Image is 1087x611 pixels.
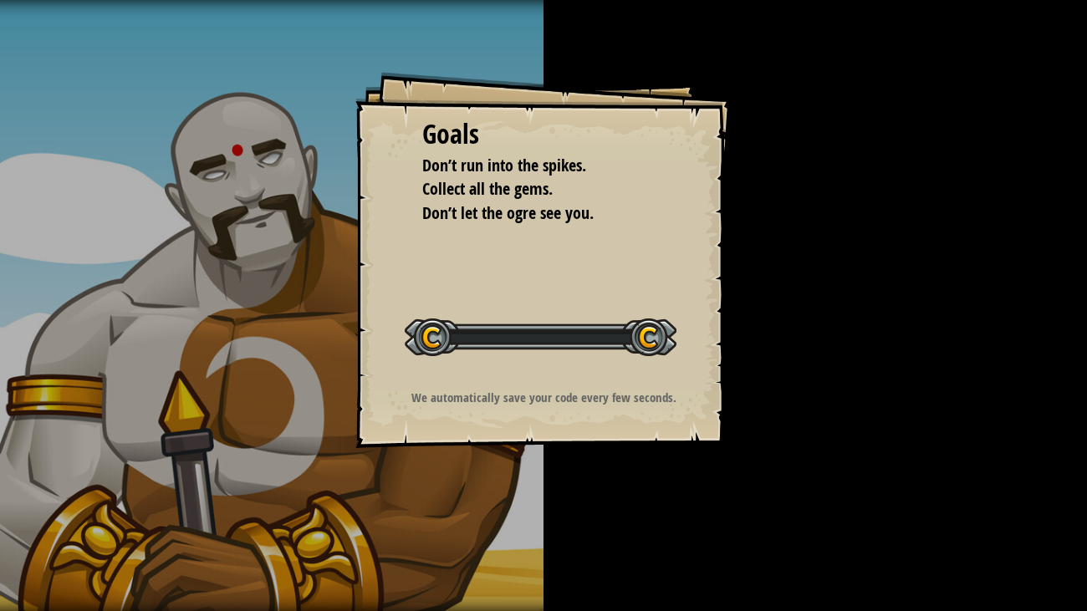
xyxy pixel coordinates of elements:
span: Collect all the gems. [422,177,553,200]
span: Don’t let the ogre see you. [422,201,594,224]
div: Goals [422,115,665,154]
span: Don’t run into the spikes. [422,154,586,176]
li: Collect all the gems. [401,177,661,201]
li: Don’t let the ogre see you. [401,201,661,226]
li: Don’t run into the spikes. [401,154,661,178]
p: We automatically save your code every few seconds. [376,389,712,406]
